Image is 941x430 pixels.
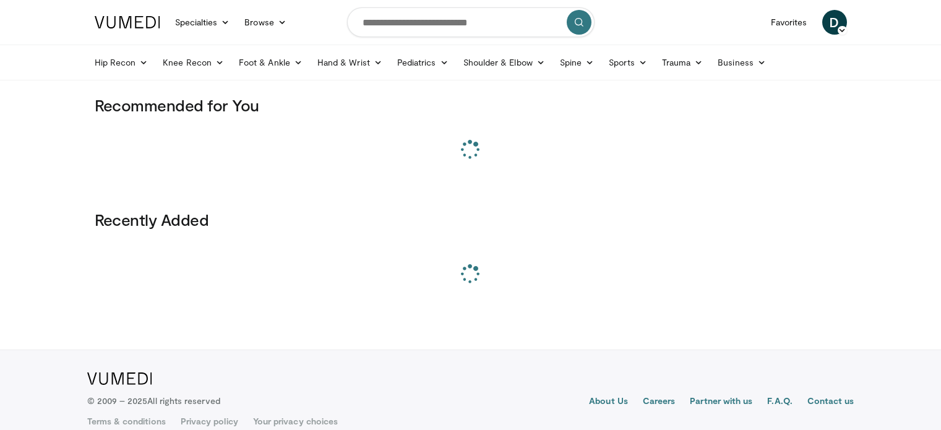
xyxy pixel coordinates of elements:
a: Your privacy choices [253,415,338,428]
img: VuMedi Logo [87,372,152,385]
p: © 2009 – 2025 [87,395,220,407]
a: Favorites [763,10,815,35]
h3: Recommended for You [95,95,847,115]
a: Careers [643,395,676,410]
a: Hip Recon [87,50,156,75]
a: Trauma [655,50,711,75]
span: All rights reserved [147,395,220,406]
a: Business [710,50,773,75]
img: VuMedi Logo [95,16,160,28]
a: Foot & Ankle [231,50,310,75]
a: Spine [552,50,601,75]
a: Shoulder & Elbow [456,50,552,75]
a: Contact us [807,395,854,410]
a: Hand & Wrist [310,50,390,75]
a: Browse [237,10,294,35]
input: Search topics, interventions [347,7,595,37]
a: Partner with us [690,395,752,410]
a: D [822,10,847,35]
a: F.A.Q. [767,395,792,410]
a: Knee Recon [155,50,231,75]
a: Specialties [168,10,238,35]
a: Privacy policy [181,415,238,428]
a: Sports [601,50,655,75]
h3: Recently Added [95,210,847,230]
a: About Us [589,395,628,410]
a: Terms & conditions [87,415,166,428]
a: Pediatrics [390,50,456,75]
